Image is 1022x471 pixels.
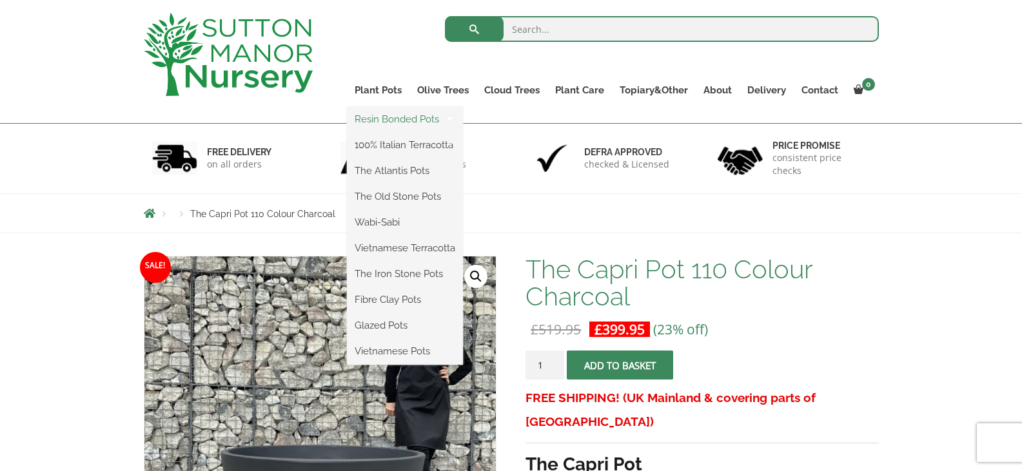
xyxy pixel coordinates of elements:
a: 100% Italian Terracotta [347,135,463,155]
a: Vietnamese Pots [347,341,463,361]
a: About [696,81,740,99]
img: 2.jpg [340,142,386,175]
a: Wabi-Sabi [347,213,463,232]
a: Topiary&Other [612,81,696,99]
h1: The Capri Pot 110 Colour Charcoal [526,256,878,310]
img: logo [144,13,313,96]
img: 1.jpg [152,142,197,175]
p: consistent price checks [772,151,870,177]
a: Glazed Pots [347,316,463,335]
a: Plant Pots [347,81,409,99]
a: Plant Care [547,81,612,99]
h6: Defra approved [584,146,669,158]
a: Contact [794,81,846,99]
span: £ [531,320,538,338]
span: Sale! [140,252,171,283]
input: Product quantity [526,351,564,380]
nav: Breadcrumbs [144,208,879,218]
p: on all orders [207,158,271,171]
a: Fibre Clay Pots [347,290,463,309]
img: 3.jpg [529,142,575,175]
a: 0 [846,81,879,99]
a: Resin Bonded Pots [347,110,463,129]
a: The Iron Stone Pots [347,264,463,284]
img: 4.jpg [718,139,763,178]
span: The Capri Pot 110 Colour Charcoal [190,209,335,219]
button: Add to basket [567,351,673,380]
a: Olive Trees [409,81,477,99]
a: The Atlantis Pots [347,161,463,180]
a: The Old Stone Pots [347,187,463,206]
a: Vietnamese Terracotta [347,238,463,258]
h6: Price promise [772,140,870,151]
a: Cloud Trees [477,81,547,99]
bdi: 519.95 [531,320,581,338]
a: View full-screen image gallery [464,265,487,288]
a: Delivery [740,81,794,99]
span: £ [595,320,602,338]
span: 0 [862,78,875,91]
h3: FREE SHIPPING! (UK Mainland & covering parts of [GEOGRAPHIC_DATA]) [526,386,878,434]
span: (23% off) [653,320,708,338]
p: checked & Licensed [584,158,669,171]
bdi: 399.95 [595,320,645,338]
h6: FREE DELIVERY [207,146,271,158]
input: Search... [445,16,879,42]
